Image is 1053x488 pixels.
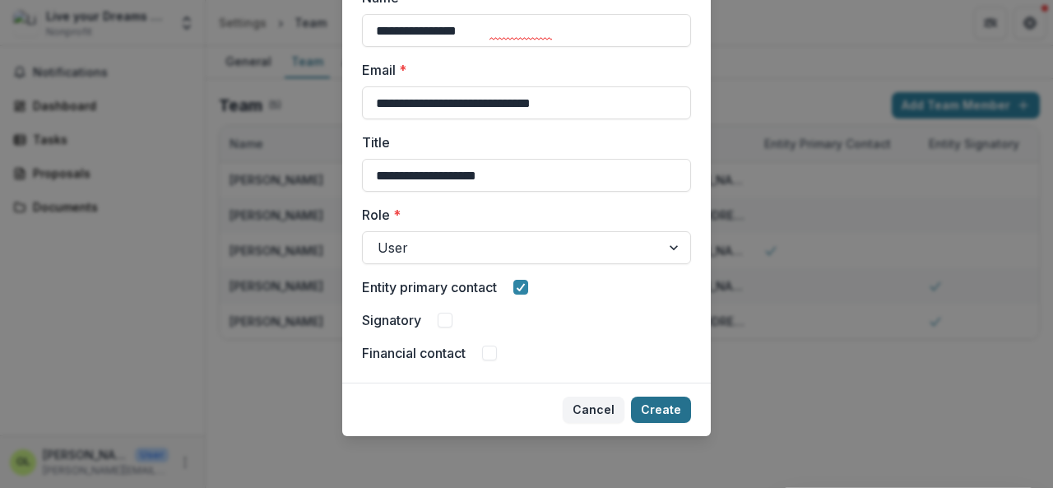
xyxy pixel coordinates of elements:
label: Email [362,60,681,80]
label: Financial contact [362,343,466,363]
label: Entity primary contact [362,277,497,297]
label: Role [362,205,681,225]
label: Title [362,132,681,152]
button: Create [631,397,691,423]
label: Signatory [362,310,421,330]
button: Cancel [563,397,624,423]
